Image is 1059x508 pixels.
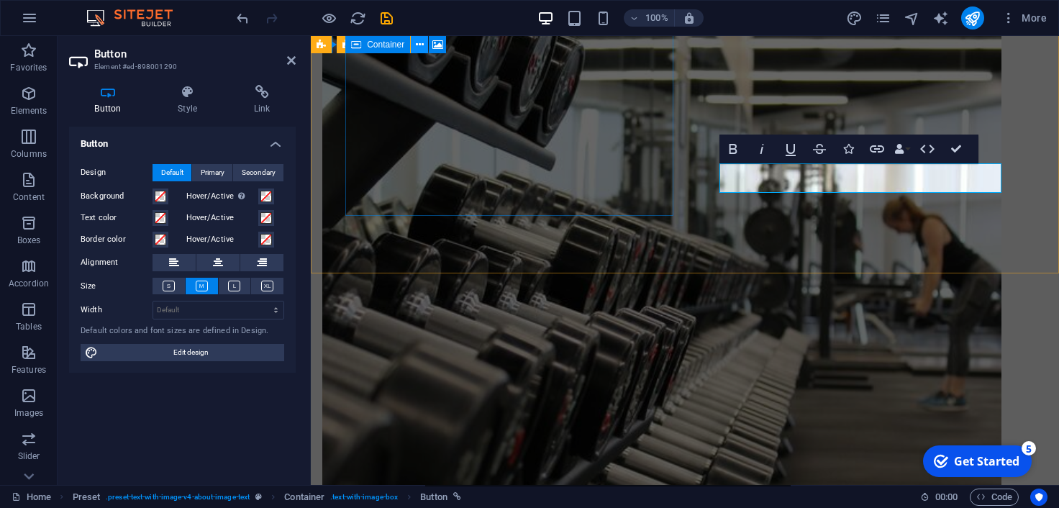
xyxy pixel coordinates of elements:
[81,278,153,295] label: Size
[14,407,44,419] p: Images
[914,135,941,163] button: HTML
[846,10,863,27] i: Design (Ctrl+Alt+Y)
[970,489,1019,506] button: Code
[11,105,47,117] p: Elements
[624,9,675,27] button: 100%
[102,344,280,361] span: Edit design
[235,10,251,27] i: Undo: Change text (Ctrl+Z)
[945,491,947,502] span: :
[153,164,191,181] button: Default
[284,489,324,506] span: Click to select. Double-click to edit
[83,9,191,27] img: Editor Logo
[106,489,250,506] span: . preset-text-with-image-v4-about-image-text
[186,209,258,227] label: Hover/Active
[378,10,395,27] i: Save (Ctrl+S)
[942,135,970,163] button: Confirm (Ctrl+⏎)
[103,1,117,16] div: 5
[719,135,747,163] button: Bold (Ctrl+B)
[192,164,232,181] button: Primary
[12,364,46,376] p: Features
[81,209,153,227] label: Text color
[81,254,153,271] label: Alignment
[201,164,224,181] span: Primary
[94,60,267,73] h3: Element #ed-898001290
[349,9,366,27] button: reload
[996,6,1053,30] button: More
[932,10,949,27] i: AI Writer
[18,450,40,462] p: Slider
[875,10,891,27] i: Pages (Ctrl+Alt+S)
[186,231,258,248] label: Hover/Active
[81,325,284,337] div: Default colors and font sizes are defined in Design.
[904,10,920,27] i: Navigator
[892,135,912,163] button: Data Bindings
[846,9,863,27] button: design
[935,489,958,506] span: 00 00
[228,85,296,115] h4: Link
[234,9,251,27] button: undo
[378,9,395,27] button: save
[976,489,1012,506] span: Code
[964,10,981,27] i: Publish
[420,489,447,506] span: Click to select. Double-click to edit
[904,9,921,27] button: navigator
[961,6,984,30] button: publish
[35,14,101,30] div: Get Started
[932,9,950,27] button: text_generator
[73,489,461,506] nav: breadcrumb
[367,40,404,49] span: Container
[153,85,229,115] h4: Style
[350,10,366,27] i: Reload page
[320,9,337,27] button: Click here to leave preview mode and continue editing
[835,135,862,163] button: Icons
[186,188,258,205] label: Hover/Active
[242,164,276,181] span: Secondary
[11,148,47,160] p: Columns
[69,127,296,153] h4: Button
[806,135,833,163] button: Strikethrough
[10,62,47,73] p: Favorites
[9,278,49,289] p: Accordion
[12,489,51,506] a: Click to cancel selection. Double-click to open Pages
[645,9,668,27] h6: 100%
[1030,489,1047,506] button: Usercentrics
[875,9,892,27] button: pages
[73,489,101,506] span: Click to select. Double-click to edit
[81,306,153,314] label: Width
[81,344,284,361] button: Edit design
[13,191,45,203] p: Content
[233,164,283,181] button: Secondary
[777,135,804,163] button: Underline (Ctrl+U)
[16,321,42,332] p: Tables
[683,12,696,24] i: On resize automatically adjust zoom level to fit chosen device.
[81,164,153,181] label: Design
[748,135,776,163] button: Italic (Ctrl+I)
[255,493,262,501] i: This element is a customizable preset
[161,164,183,181] span: Default
[17,235,41,246] p: Boxes
[453,493,461,501] i: This element is linked
[4,6,113,37] div: Get Started 5 items remaining, 0% complete
[863,135,891,163] button: Link
[81,188,153,205] label: Background
[1001,11,1047,25] span: More
[920,489,958,506] h6: Session time
[69,85,153,115] h4: Button
[94,47,296,60] h2: Button
[330,489,398,506] span: . text-with-image-box
[81,231,153,248] label: Border color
